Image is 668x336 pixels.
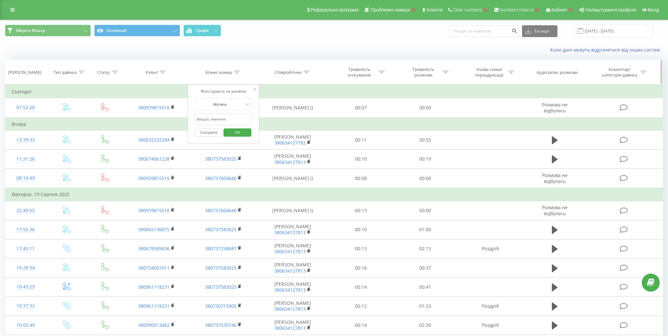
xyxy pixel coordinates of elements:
[585,7,637,12] span: Налаштування профілю
[138,284,170,290] a: 380961118231
[393,258,457,278] td: 00:37
[138,104,170,111] a: 380939815516
[471,67,507,78] div: Назва схеми переадресації
[257,278,329,297] td: [PERSON_NAME]
[12,101,40,114] div: 07:52:28
[12,242,40,255] div: 17:45:11
[329,316,393,335] td: 00:14
[393,239,457,258] td: 02:13
[138,207,170,213] a: 380939815516
[146,70,158,75] div: Клієнт
[536,70,578,75] div: Аудіозапис розмови
[329,130,393,149] td: 00:11
[5,188,663,201] td: Вівторок, 19 Серпня 2025
[329,297,393,316] td: 00:12
[257,149,329,168] td: [PERSON_NAME]
[342,67,377,78] div: Тривалість очікування
[329,201,393,220] td: 00:13
[195,128,222,137] button: Скасувати
[542,204,568,216] span: Розмова не відбулась
[600,67,639,78] div: Коментар/категорія дзвінка
[97,70,110,75] div: Статус
[205,226,237,233] a: 380737583025
[12,223,40,236] div: 17:55:36
[329,258,393,278] td: 00:16
[205,70,232,75] div: Бізнес номер
[257,258,329,278] td: [PERSON_NAME]
[274,229,306,235] a: 380634127813
[257,130,329,149] td: [PERSON_NAME]
[274,325,306,331] a: 380634127813
[138,226,170,233] a: 380665136875
[274,159,306,165] a: 380634127813
[138,303,170,309] a: 380961118231
[457,316,524,335] td: Роздріб
[453,7,482,12] span: Clear numbers
[12,204,40,217] div: 22:49:55
[138,175,170,181] a: 380939815516
[205,265,237,271] a: 380737583025
[12,319,40,332] div: 10:05:49
[393,149,457,168] td: 00:19
[205,245,237,252] a: 380731258687
[427,7,443,12] span: Клієнти
[393,297,457,316] td: 01:23
[257,297,329,316] td: [PERSON_NAME]
[138,322,170,328] a: 380990013462
[329,278,393,297] td: 00:14
[12,172,40,185] div: 08:10:49
[195,88,252,95] div: Фільтрувати за умовою
[138,245,170,252] a: 380678589436
[274,248,306,255] a: 380634127813
[183,25,221,36] button: Графік
[393,98,457,118] td: 00:00
[257,239,329,258] td: [PERSON_NAME]
[406,67,441,78] div: Тривалість розмови
[329,169,393,188] td: 00:08
[257,220,329,239] td: [PERSON_NAME]
[393,316,457,335] td: 02:30
[393,220,457,239] td: 01:00
[196,28,209,33] span: Графік
[195,114,252,125] input: Введіть значення
[393,169,457,188] td: 00:00
[499,7,534,12] span: Numbers reserve
[205,322,237,328] a: 380737530746
[257,169,329,188] td: [PERSON_NAME] ()
[5,25,91,36] button: Оберіть Фільтр
[522,25,557,37] button: Експорт
[542,172,568,184] span: Розмова не відбулась
[275,70,302,75] div: Співробітник
[205,175,237,181] a: 380737604640
[205,156,237,162] a: 380737583025
[329,149,393,168] td: 00:10
[393,278,457,297] td: 00:41
[329,98,393,118] td: 00:07
[138,137,170,143] a: 380632232284
[138,156,170,162] a: 380674061228
[311,7,359,12] span: Реферальна програма
[257,316,329,335] td: [PERSON_NAME]
[648,7,659,12] span: Вихід
[205,284,237,290] a: 380737583025
[12,134,40,146] div: 13:39:33
[205,303,237,309] a: 380730715905
[457,239,524,258] td: Роздріб
[53,70,77,75] div: Тип дзвінка
[205,207,237,213] a: 380737604640
[257,201,329,220] td: [PERSON_NAME] ()
[274,140,306,146] a: 380634127782
[12,261,40,274] div: 16:28:34
[274,306,306,312] a: 380634127813
[393,201,457,220] td: 00:00
[274,268,306,274] a: 380634127813
[228,127,247,137] span: OK
[542,101,568,114] span: Розмова не відбулась
[12,300,40,312] div: 10:37:32
[274,287,306,293] a: 380634127813
[329,239,393,258] td: 00:13
[449,25,519,37] input: Пошук за номером
[8,70,41,75] div: [PERSON_NAME]
[138,265,170,271] a: 380734007011
[5,118,663,131] td: Вчора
